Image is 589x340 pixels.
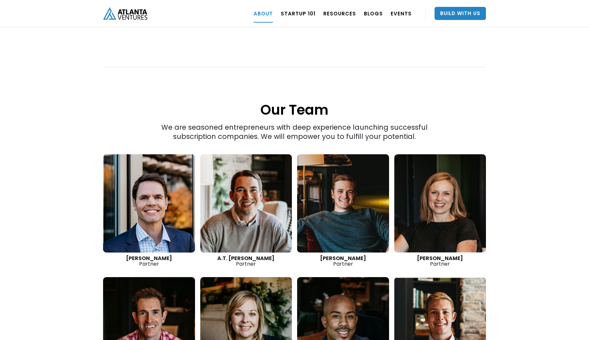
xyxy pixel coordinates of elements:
div: Partner [103,255,195,267]
div: Partner [297,255,389,267]
div: Partner [200,255,292,267]
div: Partner [394,255,486,267]
h1: Our Team [103,68,486,119]
a: ABOUT [254,4,273,23]
a: EVENTS [391,4,412,23]
a: RESOURCES [323,4,356,23]
a: Build With Us [435,7,486,20]
strong: A.T. [PERSON_NAME] [217,255,275,262]
strong: [PERSON_NAME] [126,255,172,262]
strong: [PERSON_NAME] [320,255,366,262]
a: BLOGS [364,4,383,23]
a: Startup 101 [281,4,315,23]
strong: [PERSON_NAME] [417,255,463,262]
